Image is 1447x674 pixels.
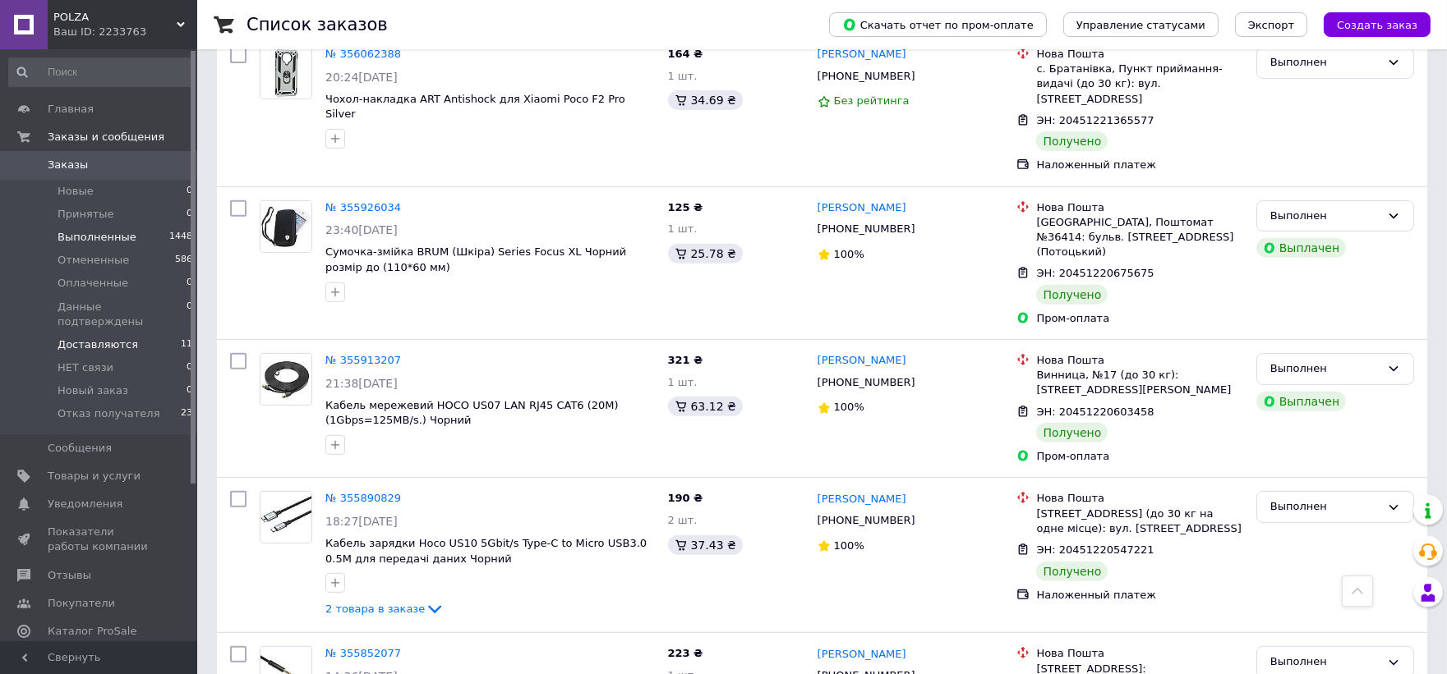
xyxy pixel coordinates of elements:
button: Экспорт [1235,12,1307,37]
a: [PERSON_NAME] [818,353,906,369]
a: Кабель мережевий HOCO US07 LAN RJ45 CAT6 (20M) (1Gbps=125MB/s.) Чорний [325,399,619,427]
div: Получено [1036,423,1108,442]
span: 1 шт. [668,222,698,235]
span: 190 ₴ [668,492,703,504]
span: [PHONE_NUMBER] [818,222,915,235]
a: № 355852077 [325,647,401,659]
span: [PHONE_NUMBER] [818,376,915,388]
span: 125 ₴ [668,201,703,213]
span: Управление статусами [1076,19,1205,31]
div: Получено [1036,285,1108,305]
a: Фото товару [260,491,312,543]
span: Создать заказ [1337,19,1417,31]
span: 100% [834,401,864,413]
div: 63.12 ₴ [668,397,743,416]
div: 37.43 ₴ [668,535,743,555]
span: 18:27[DATE] [325,515,398,528]
span: POLZA [53,10,177,25]
span: 0 [187,207,192,222]
span: Выполненные [58,230,136,245]
span: 321 ₴ [668,354,703,366]
div: Выполнен [1270,360,1380,378]
span: Оплаченные [58,276,128,291]
a: 2 товара в заказе [325,603,445,615]
span: 1448 [169,230,192,245]
span: 11 [181,337,192,352]
div: 34.69 ₴ [668,90,743,110]
a: Фото товару [260,200,312,253]
span: Отказ получателя [58,406,159,421]
span: Каталог ProSale [48,624,136,639]
span: ЭН: 20451220603458 [1036,406,1154,418]
div: Ваш ID: 2233763 [53,25,197,39]
button: Скачать отчет по пром-оплате [829,12,1047,37]
a: Фото товару [260,47,312,99]
span: ЭН: 20451220547221 [1036,543,1154,556]
span: Новые [58,184,94,199]
div: Пром-оплата [1036,311,1242,326]
div: Выполнен [1270,498,1380,516]
div: [GEOGRAPHIC_DATA], Поштомат №36414: бульв. [STREET_ADDRESS] (Потоцький) [1036,215,1242,260]
span: 223 ₴ [668,647,703,659]
span: НЕТ связи [58,360,113,375]
span: Без рейтинга [834,94,910,107]
a: Создать заказ [1307,18,1431,30]
a: Фото товару [260,353,312,406]
span: Главная [48,102,94,117]
span: Заказы и сообщения [48,130,164,144]
span: Уведомления [48,497,122,511]
input: Поиск [8,57,194,87]
a: [PERSON_NAME] [818,647,906,663]
div: Выполнен [1270,653,1380,671]
span: Покупатели [48,596,115,611]
div: Пром-оплата [1036,449,1242,464]
div: [STREET_ADDRESS] (до 30 кг на одне місце): вул. [STREET_ADDRESS] [1036,507,1242,536]
span: 20:24[DATE] [325,71,398,84]
span: 23 [181,406,192,421]
div: Винница, №17 (до 30 кг): [STREET_ADDRESS][PERSON_NAME] [1036,368,1242,397]
div: Нова Пошта [1036,200,1242,215]
span: 0 [187,184,192,199]
span: Заказы [48,158,88,172]
a: [PERSON_NAME] [818,47,906,62]
a: № 355913207 [325,354,401,366]
span: [PHONE_NUMBER] [818,514,915,526]
div: Получено [1036,562,1108,581]
a: № 356062388 [325,48,401,60]
span: ЭН: 20451221365577 [1036,114,1154,126]
div: Нова Пошта [1036,491,1242,506]
img: Фото товару [260,354,311,405]
div: Выполнен [1270,208,1380,225]
span: Принятые [58,207,114,222]
a: Кабель зарядки Hoco US10 5Gbit/s Type-C to Micro USB3.0 0.5М для передачі даних Чорний [325,537,647,565]
div: Нова Пошта [1036,646,1242,661]
img: Фото товару [260,492,311,543]
div: Нова Пошта [1036,353,1242,368]
span: 586 [175,253,192,268]
button: Управление статусами [1063,12,1219,37]
span: 1 шт. [668,376,698,388]
span: 100% [834,539,864,552]
div: 25.78 ₴ [668,244,743,264]
a: № 355890829 [325,492,401,504]
div: Наложенный платеж [1036,158,1242,172]
a: Сумочка-змійка BRUM (Шкіра) Series Focus XL Чорний розмір до (110*60 мм) [325,245,626,273]
span: Экспорт [1248,19,1294,31]
span: 0 [187,360,192,375]
span: ЭН: 20451220675675 [1036,267,1154,279]
a: [PERSON_NAME] [818,492,906,507]
div: Выплачен [1256,392,1346,411]
span: Товары и услуги [48,469,141,484]
span: Новый заказ [58,383,128,398]
span: 1 шт. [668,70,698,82]
div: Наложенный платеж [1036,588,1242,603]
a: Чохол-накладка ART Antishock для Xiaomi Poco F2 Pro Silver [325,93,625,121]
span: Сообщения [48,441,112,456]
div: Нова Пошта [1036,47,1242,62]
span: 100% [834,248,864,260]
div: с. Братанівка, Пункт приймання-видачі (до 30 кг): вул. [STREET_ADDRESS] [1036,62,1242,107]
